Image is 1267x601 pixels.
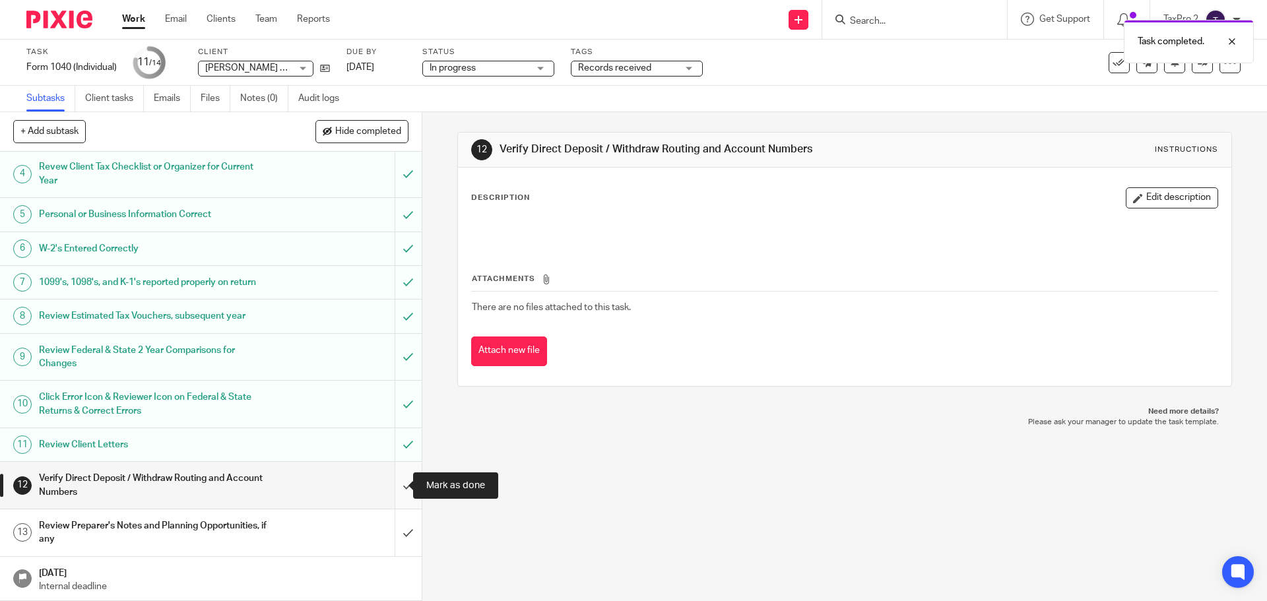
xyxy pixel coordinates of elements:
[471,417,1218,427] p: Please ask your manager to update the task template.
[13,395,32,414] div: 10
[39,157,267,191] h1: Revew Client Tax Checklist or Organizer for Current Year
[198,47,330,57] label: Client
[39,516,267,550] h1: Review Preparer's Notes and Planning Opportunities, if any
[422,47,554,57] label: Status
[13,273,32,292] div: 7
[297,13,330,26] a: Reports
[1138,35,1204,48] p: Task completed.
[26,86,75,111] a: Subtasks
[39,340,267,374] h1: Review Federal & State 2 Year Comparisons for Changes
[137,55,161,70] div: 11
[571,47,703,57] label: Tags
[578,63,651,73] span: Records received
[1155,144,1218,155] div: Instructions
[39,435,267,455] h1: Review Client Letters
[240,86,288,111] a: Notes (0)
[13,120,86,142] button: + Add subtask
[26,11,92,28] img: Pixie
[13,476,32,495] div: 12
[471,336,547,366] button: Attach new file
[85,86,144,111] a: Client tasks
[207,13,236,26] a: Clients
[472,275,535,282] span: Attachments
[13,307,32,325] div: 8
[39,306,267,326] h1: Review Estimated Tax Vouchers, subsequent year
[471,139,492,160] div: 12
[13,205,32,224] div: 5
[13,435,32,454] div: 11
[39,387,267,421] h1: Click Error Icon & Reviewer Icon on Federal & State Returns & Correct Errors
[39,468,267,502] h1: Verify Direct Deposit / Withdraw Routing and Account Numbers
[1126,187,1218,208] button: Edit description
[149,59,161,67] small: /14
[255,13,277,26] a: Team
[298,86,349,111] a: Audit logs
[39,580,408,593] p: Internal deadline
[315,120,408,142] button: Hide completed
[471,193,530,203] p: Description
[26,47,117,57] label: Task
[1205,9,1226,30] img: svg%3E
[13,523,32,542] div: 13
[430,63,476,73] span: In progress
[165,13,187,26] a: Email
[13,165,32,183] div: 4
[335,127,401,137] span: Hide completed
[39,272,267,292] h1: 1099's, 1098's, and K-1's reported properly on return
[13,239,32,258] div: 6
[39,563,408,580] h1: [DATE]
[154,86,191,111] a: Emails
[39,239,267,259] h1: W-2's Entered Correctly
[500,142,873,156] h1: Verify Direct Deposit / Withdraw Routing and Account Numbers
[26,61,117,74] div: Form 1040 (Individual)
[13,348,32,366] div: 9
[39,205,267,224] h1: Personal or Business Information Correct
[201,86,230,111] a: Files
[346,63,374,72] span: [DATE]
[346,47,406,57] label: Due by
[122,13,145,26] a: Work
[472,303,631,312] span: There are no files attached to this task.
[205,63,360,73] span: [PERSON_NAME] & [PERSON_NAME]
[471,406,1218,417] p: Need more details?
